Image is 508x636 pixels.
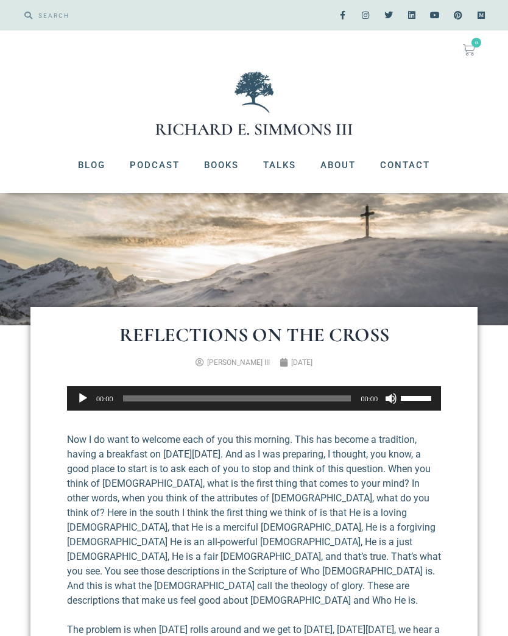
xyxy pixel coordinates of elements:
a: Contact [368,149,442,181]
span: Time Slider [123,395,351,401]
span: 0 [471,38,481,48]
p: Now I do want to welcome each of you this morning. This has become a tradition, having a breakfas... [67,433,441,608]
time: [DATE] [291,358,312,367]
input: SEARCH [32,6,248,24]
span: 00:00 [96,395,113,403]
a: Blog [66,149,118,181]
a: About [308,149,368,181]
a: Talks [251,149,308,181]
span: 00:00 [361,395,378,403]
a: Podcast [118,149,192,181]
button: Mute [385,392,397,405]
h1: Reflections on the Cross [61,325,447,345]
nav: Menu [12,149,496,181]
a: 0 [448,37,490,63]
a: Books [192,149,251,181]
a: Volume Slider [401,386,435,408]
a: [DATE] [280,357,312,368]
span: [PERSON_NAME] III [207,358,270,367]
div: Audio Player [67,386,441,411]
button: Play [77,392,89,405]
